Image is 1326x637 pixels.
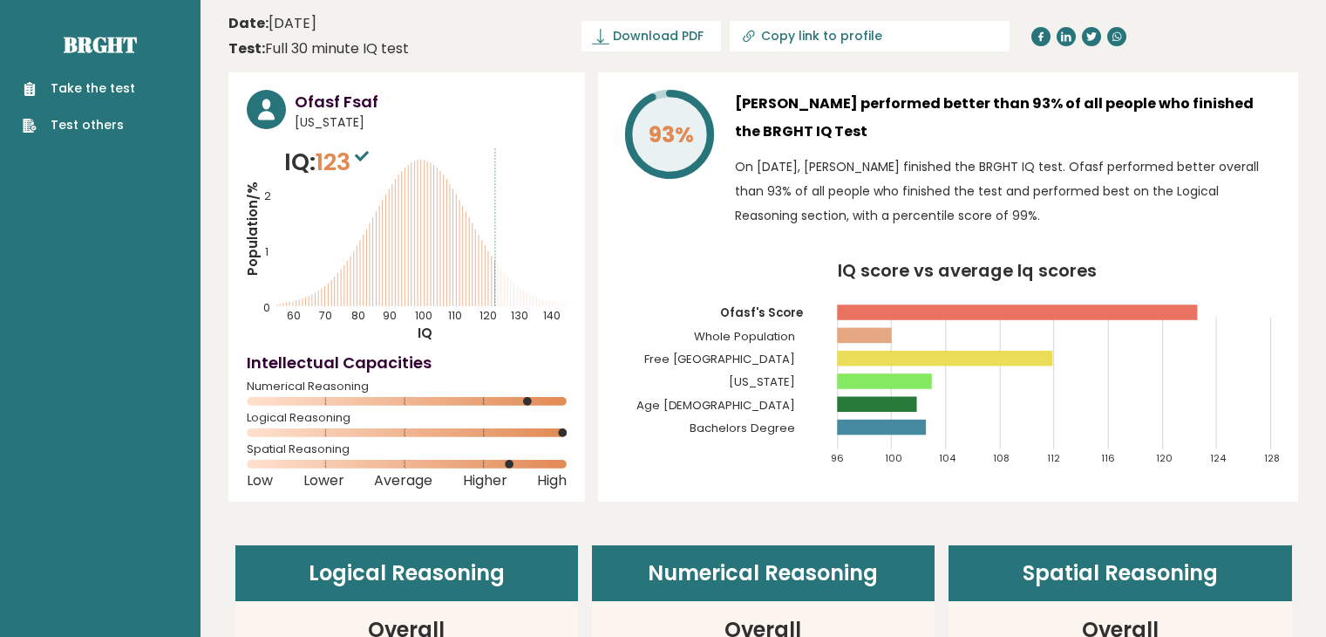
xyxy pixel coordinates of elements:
[243,182,262,276] tspan: Population/%
[228,13,269,33] b: Date:
[303,477,344,484] span: Lower
[543,308,561,323] tspan: 140
[839,258,1098,283] tspan: IQ score vs average Iq scores
[644,351,796,367] tspan: Free [GEOGRAPHIC_DATA]
[649,120,694,150] tspan: 93%
[940,451,957,465] tspan: 104
[265,244,269,259] tspan: 1
[511,308,528,323] tspan: 130
[735,90,1280,146] h3: [PERSON_NAME] performed better than 93% of all people who finished the BRGHT IQ Test
[994,451,1010,465] tspan: 108
[295,113,567,132] span: [US_STATE]
[1265,451,1281,465] tspan: 128
[247,477,273,484] span: Low
[351,308,365,323] tspan: 80
[383,308,397,323] tspan: 90
[319,308,332,323] tspan: 70
[695,328,796,345] tspan: Whole Population
[721,305,804,322] tspan: Ofasf's Score
[374,477,432,484] span: Average
[1211,451,1227,465] tspan: 124
[247,446,567,453] span: Spatial Reasoning
[228,13,316,34] time: [DATE]
[247,383,567,390] span: Numerical Reasoning
[23,116,135,134] a: Test others
[1048,451,1061,465] tspan: 112
[288,308,302,323] tspan: 60
[949,545,1291,601] header: Spatial Reasoning
[592,545,935,601] header: Numerical Reasoning
[479,308,497,323] tspan: 120
[228,38,409,59] div: Full 30 minute IQ test
[448,308,462,323] tspan: 110
[730,374,796,391] tspan: [US_STATE]
[247,351,567,374] h4: Intellectual Capacities
[885,451,902,465] tspan: 100
[1102,451,1116,465] tspan: 116
[64,31,137,58] a: Brght
[284,145,373,180] p: IQ:
[690,420,796,436] tspan: Bachelors Degree
[581,21,721,51] a: Download PDF
[418,324,432,342] tspan: IQ
[228,38,265,58] b: Test:
[295,90,567,113] h3: Ofasf Fsaf
[264,188,271,203] tspan: 2
[316,146,373,178] span: 123
[463,477,507,484] span: Higher
[735,154,1280,228] p: On [DATE], [PERSON_NAME] finished the BRGHT IQ test. Ofasf performed better overall than 93% of a...
[636,397,796,414] tspan: Age [DEMOGRAPHIC_DATA]
[23,79,135,98] a: Take the test
[537,477,567,484] span: High
[415,308,432,323] tspan: 100
[1156,451,1173,465] tspan: 120
[831,451,844,465] tspan: 96
[247,414,567,421] span: Logical Reasoning
[613,27,704,45] span: Download PDF
[235,545,578,601] header: Logical Reasoning
[263,300,270,315] tspan: 0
